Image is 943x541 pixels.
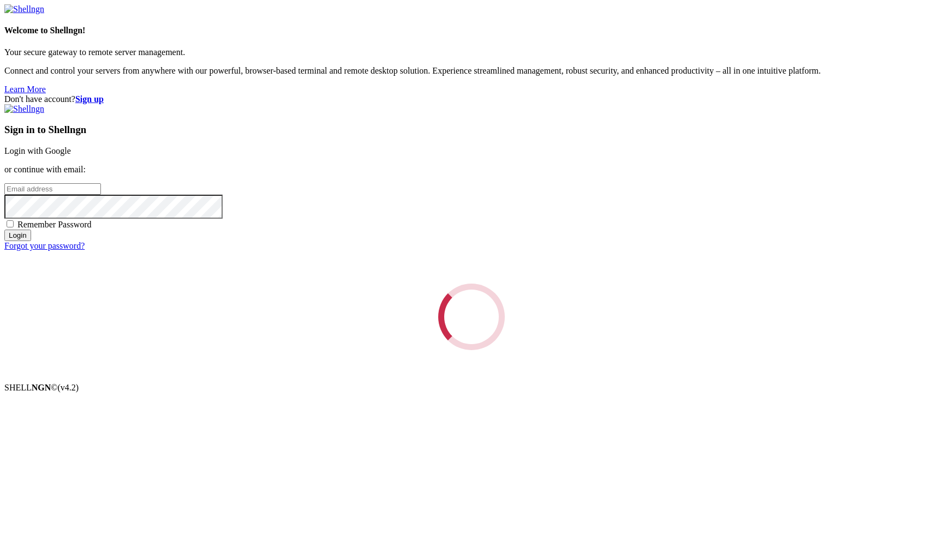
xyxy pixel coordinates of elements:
[17,220,92,229] span: Remember Password
[4,104,44,114] img: Shellngn
[4,183,101,195] input: Email address
[4,85,46,94] a: Learn More
[4,4,44,14] img: Shellngn
[4,383,79,392] span: SHELL ©
[4,66,939,76] p: Connect and control your servers from anywhere with our powerful, browser-based terminal and remo...
[4,146,71,155] a: Login with Google
[58,383,79,392] span: 4.2.0
[4,241,85,250] a: Forgot your password?
[438,284,505,350] div: Loading...
[4,47,939,57] p: Your secure gateway to remote server management.
[4,94,939,104] div: Don't have account?
[4,230,31,241] input: Login
[4,26,939,35] h4: Welcome to Shellngn!
[4,165,939,175] p: or continue with email:
[32,383,51,392] b: NGN
[4,124,939,136] h3: Sign in to Shellngn
[7,220,14,227] input: Remember Password
[75,94,104,104] a: Sign up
